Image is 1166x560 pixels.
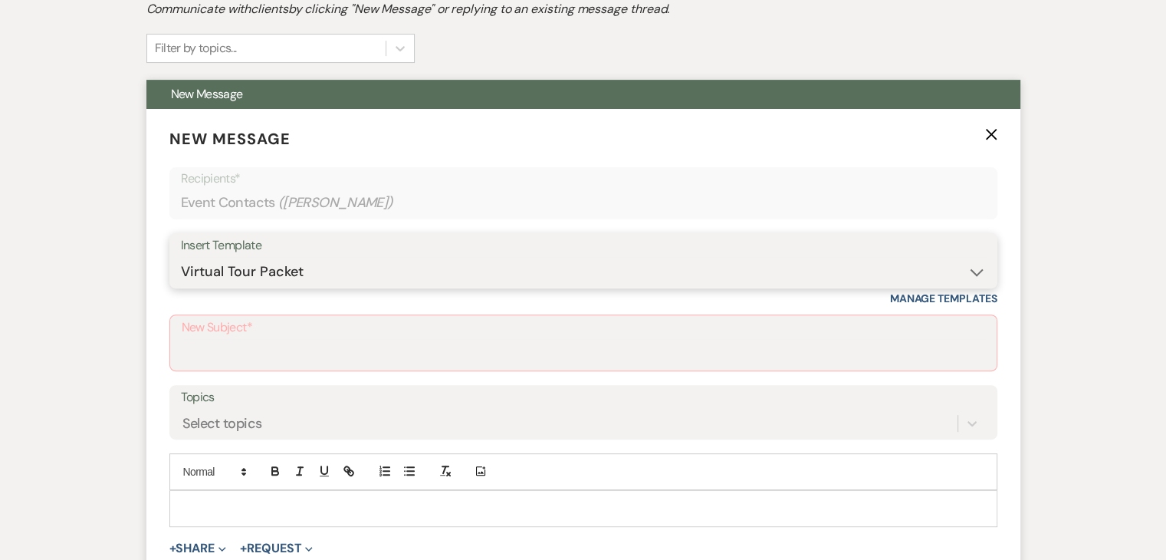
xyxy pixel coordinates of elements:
label: Topics [181,387,986,409]
button: Share [169,542,227,555]
button: Request [240,542,313,555]
div: Filter by topics... [155,39,237,58]
span: + [169,542,176,555]
label: New Subject* [182,317,985,339]
div: Insert Template [181,235,986,257]
div: Select topics [182,413,262,433]
div: Event Contacts [181,188,986,218]
span: ( [PERSON_NAME] ) [278,193,393,213]
span: New Message [169,129,291,149]
a: Manage Templates [890,292,997,305]
span: New Message [171,86,243,102]
p: Recipients* [181,169,986,189]
span: + [240,542,247,555]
